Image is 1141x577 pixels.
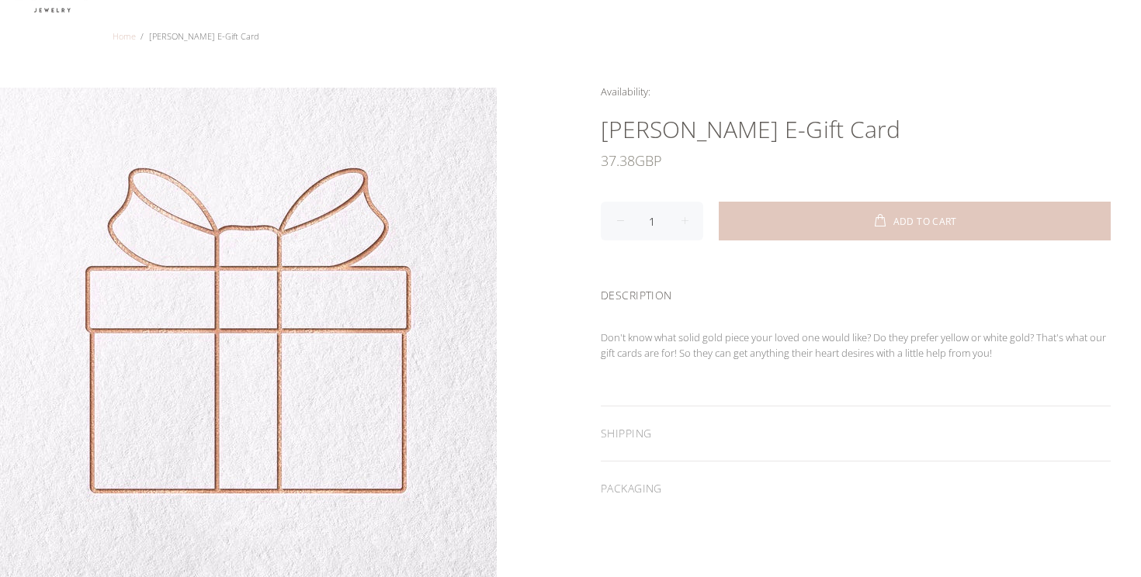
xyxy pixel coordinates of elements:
span: [PERSON_NAME] E-Gift Card [149,30,259,42]
a: Home [113,30,136,42]
div: DESCRIPTION [601,268,1111,317]
div: PACKAGING [601,461,1111,516]
div: GBP [601,145,1111,176]
span: Availability: [601,85,650,98]
span: ADD TO CART [893,217,957,226]
div: SHIPPING [601,406,1111,461]
button: ADD TO CART [719,202,1111,240]
span: 37.38 [601,145,635,176]
h1: [PERSON_NAME] E-Gift Card [601,114,1111,145]
p: Don't know what solid gold piece your loved one would like? Do they prefer yellow or white gold? ... [601,330,1111,361]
